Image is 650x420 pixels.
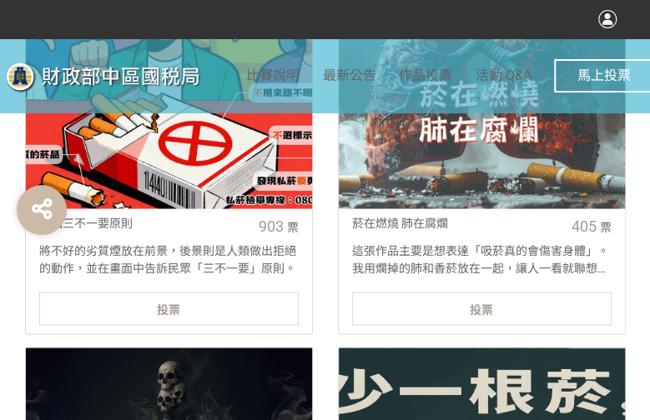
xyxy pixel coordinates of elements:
[572,217,597,234] span: 405
[399,38,452,113] a: 作品投票
[476,67,532,83] span: 活動 Q&A
[26,242,312,275] div: 將不好的劣質煙放在前景，後景則是人類做出拒絕的動作，並在畫面中告訴民眾「三不一要」原則。
[322,38,375,113] a: 最新公告
[600,220,612,233] span: 票
[246,67,300,83] span: 比賽說明
[39,214,247,232] div: 菸品三不一要原則
[577,67,631,83] span: 馬上投票
[352,214,560,232] div: 菸在燃燒 肺在腐爛
[339,242,625,275] div: 這張作品主要是想表達「吸菸真的會傷害身體」。我用爛掉的肺和香菸放在一起，讓人一看就聯想到抽菸會讓肺壞掉。比起單純用文字說明，用圖像直接呈現更有衝擊感，也能讓人更快理解菸害的嚴重性。希望看到這張圖...
[470,302,493,316] span: 投票
[476,38,532,113] a: 活動 Q&A
[287,220,299,233] span: 票
[246,38,300,113] a: 比賽說明
[322,67,375,83] span: 最新公告
[399,67,452,83] span: 作品投票
[259,217,284,234] span: 903
[157,302,180,316] span: 投票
